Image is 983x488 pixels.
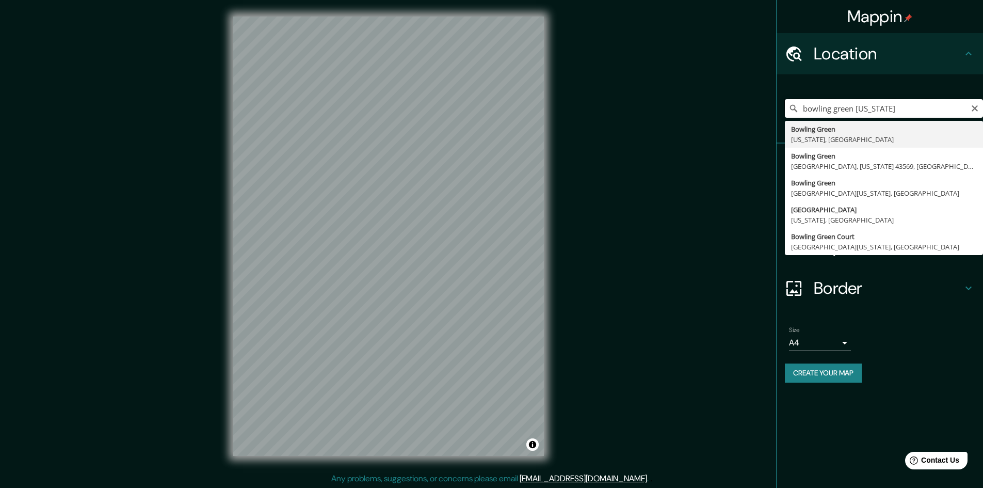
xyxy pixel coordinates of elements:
button: Clear [971,103,979,113]
div: . [650,473,652,485]
canvas: Map [233,17,544,456]
h4: Mappin [847,6,913,27]
button: Toggle attribution [526,438,539,451]
div: A4 [789,335,851,351]
div: [GEOGRAPHIC_DATA][US_STATE], [GEOGRAPHIC_DATA] [791,242,977,252]
div: Bowling Green [791,151,977,161]
p: Any problems, suggestions, or concerns please email . [331,473,649,485]
div: Bowling Green Court [791,231,977,242]
iframe: Help widget launcher [891,448,972,477]
div: Style [777,185,983,226]
div: [GEOGRAPHIC_DATA], [US_STATE] 43569, [GEOGRAPHIC_DATA] [791,161,977,171]
div: [US_STATE], [GEOGRAPHIC_DATA] [791,134,977,145]
div: Border [777,267,983,309]
div: Location [777,33,983,74]
img: pin-icon.png [904,14,912,22]
div: Pins [777,144,983,185]
a: [EMAIL_ADDRESS][DOMAIN_NAME] [520,473,647,484]
h4: Layout [814,237,962,257]
h4: Border [814,278,962,298]
div: Bowling Green [791,178,977,188]
div: . [649,473,650,485]
div: Bowling Green [791,124,977,134]
button: Create your map [785,364,862,383]
div: [GEOGRAPHIC_DATA][US_STATE], [GEOGRAPHIC_DATA] [791,188,977,198]
div: Layout [777,226,983,267]
label: Size [789,326,800,335]
h4: Location [814,43,962,64]
input: Pick your city or area [785,99,983,118]
div: [GEOGRAPHIC_DATA] [791,204,977,215]
div: [US_STATE], [GEOGRAPHIC_DATA] [791,215,977,225]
